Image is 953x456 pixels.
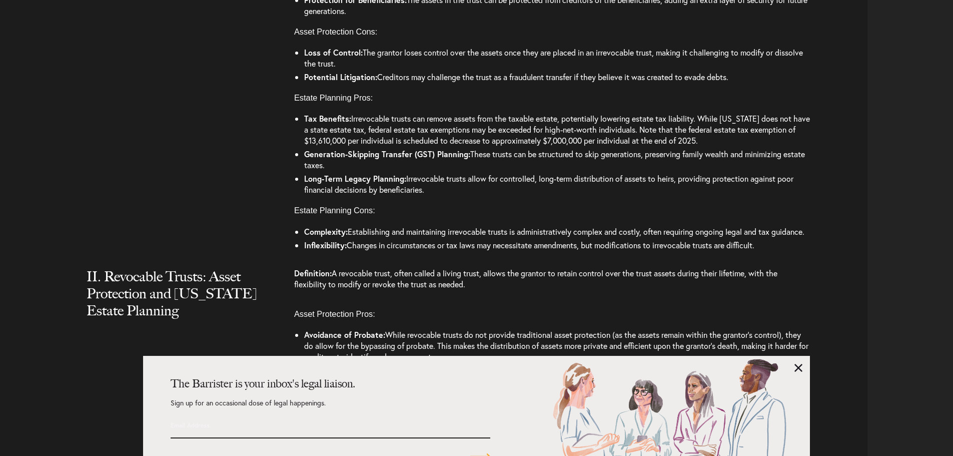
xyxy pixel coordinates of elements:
[304,47,363,58] strong: Loss of Control:
[304,328,810,363] li: While revocable trusts do not provide traditional asset protection (as the assets remain within t...
[304,72,377,82] strong: Potential Litigation:
[171,399,490,416] p: Sign up for an occasional dose of legal happenings.
[294,268,332,278] strong: Definition:
[304,113,351,124] strong: Tax Benefits:
[294,27,377,36] span: Asset Protection Cons:
[304,149,470,159] strong: Generation-Skipping Transfer (GST) Planning:
[304,240,347,250] strong: Inflexibility:
[304,148,810,172] li: These trusts can be structured to skip generations, preserving family wealth and minimizing estat...
[294,93,373,102] span: Estate Planning Pros:
[304,329,385,340] strong: Avoidance of Probate:
[171,416,410,433] input: Email Address
[304,238,810,252] li: Changes in circumstances or tax laws may necessitate amendments, but modifications to irrevocable...
[304,172,810,197] li: Irrevocable trusts allow for controlled, long-term distribution of assets to heirs, providing pro...
[294,206,375,215] span: Estate Planning Cons:
[87,268,267,339] h2: II. Revocable Trusts: Asset Protection and [US_STATE] Estate Planning
[304,46,810,71] li: The grantor loses control over the assets once they are placed in an irrevocable trust, making it...
[304,226,348,237] strong: Complexity:
[304,225,810,238] li: Establishing and maintaining irrevocable trusts is administratively complex and costly, often req...
[294,268,810,300] p: A revocable trust, often called a living trust, allows the grantor to retain control over the tru...
[304,112,810,148] li: Irrevocable trusts can remove assets from the taxable estate, potentially lowering estate tax lia...
[294,309,375,318] span: Asset Protection Pros:
[304,71,810,84] li: Creditors may challenge the trust as a fraudulent transfer if they believe it was created to evad...
[304,173,406,184] strong: Long-Term Legacy Planning:
[171,377,355,390] strong: The Barrister is your inbox's legal liaison.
